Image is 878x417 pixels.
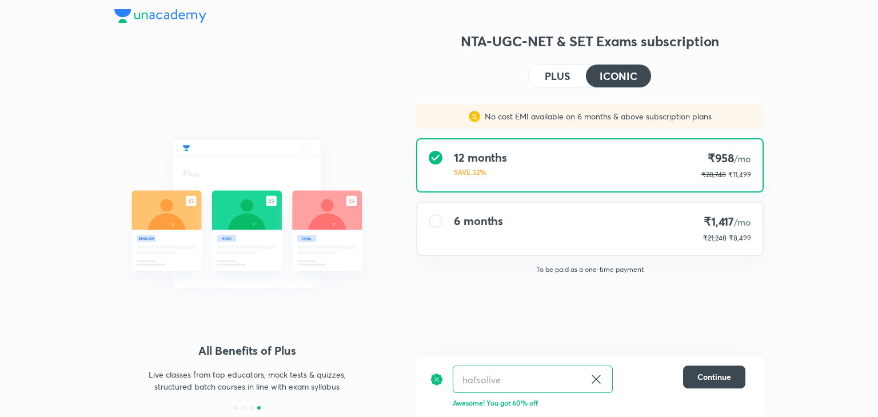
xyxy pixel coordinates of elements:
[729,234,751,242] span: ₹8,499
[453,366,585,393] input: Have a referral code?
[453,398,745,408] p: Awesome! You got 60% off
[600,71,637,81] h4: ICONIC
[586,65,651,87] button: ICONIC
[697,371,731,383] span: Continue
[114,342,380,359] h4: All Benefits of Plus
[701,151,751,166] h4: ₹958
[454,151,507,165] h4: 12 months
[734,153,751,165] span: /mo
[114,9,206,23] img: Company Logo
[703,233,727,243] p: ₹21,248
[454,214,503,228] h4: 6 months
[701,170,726,180] p: ₹28,748
[407,265,773,274] p: To be paid as a one-time payment
[734,216,751,228] span: /mo
[114,114,380,313] img: daily_live_classes_be8fa5af21.svg
[480,111,712,122] p: No cost EMI available on 6 months & above subscription plans
[416,32,764,50] h3: NTA-UGC-NET & SET Exams subscription
[469,111,480,122] img: sales discount
[683,366,745,388] button: Continue
[147,368,346,392] p: Live classes from top educators, mock tests & quizzes, structured batch courses in line with exam...
[728,170,751,179] span: ₹11,499
[545,71,570,81] h4: PLUS
[703,214,751,230] h4: ₹1,417
[529,65,586,87] button: PLUS
[430,366,444,393] img: discount
[454,167,507,177] p: SAVE 32%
